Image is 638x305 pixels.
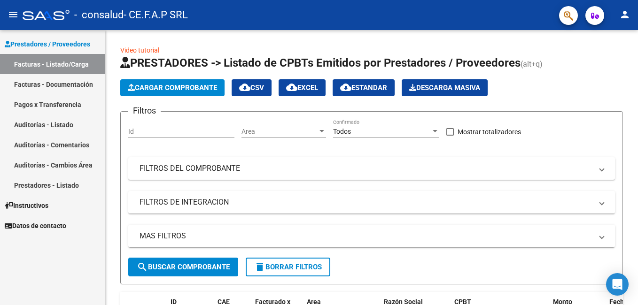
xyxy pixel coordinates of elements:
[340,84,387,92] span: Estandar
[8,9,19,20] mat-icon: menu
[124,5,188,25] span: - CE.F.A.P SRL
[521,60,543,69] span: (alt+q)
[137,261,148,273] mat-icon: search
[128,225,615,247] mat-expansion-panel-header: MAS FILTROS
[120,46,159,54] a: Video tutorial
[128,258,238,276] button: Buscar Comprobante
[333,79,395,96] button: Estandar
[128,84,217,92] span: Cargar Comprobante
[241,128,318,136] span: Area
[128,157,615,180] mat-expansion-panel-header: FILTROS DEL COMPROBANTE
[140,231,592,241] mat-panel-title: MAS FILTROS
[239,82,250,93] mat-icon: cloud_download
[458,126,521,137] span: Mostrar totalizadores
[606,273,629,296] div: Open Intercom Messenger
[5,221,66,231] span: Datos de contacto
[254,263,322,271] span: Borrar Filtros
[402,79,488,96] button: Descarga Masiva
[128,191,615,213] mat-expansion-panel-header: FILTROS DE INTEGRACION
[254,261,265,273] mat-icon: delete
[239,84,264,92] span: CSV
[232,79,272,96] button: CSV
[279,79,326,96] button: EXCEL
[128,104,161,117] h3: Filtros
[5,200,48,211] span: Instructivos
[74,5,124,25] span: - consalud
[402,79,488,96] app-download-masive: Descarga masiva de comprobantes (adjuntos)
[137,263,230,271] span: Buscar Comprobante
[140,197,592,207] mat-panel-title: FILTROS DE INTEGRACION
[246,258,330,276] button: Borrar Filtros
[333,128,351,135] span: Todos
[286,82,297,93] mat-icon: cloud_download
[5,39,90,49] span: Prestadores / Proveedores
[120,56,521,69] span: PRESTADORES -> Listado de CPBTs Emitidos por Prestadores / Proveedores
[340,82,351,93] mat-icon: cloud_download
[619,9,630,20] mat-icon: person
[120,79,225,96] button: Cargar Comprobante
[286,84,318,92] span: EXCEL
[409,84,480,92] span: Descarga Masiva
[140,163,592,174] mat-panel-title: FILTROS DEL COMPROBANTE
